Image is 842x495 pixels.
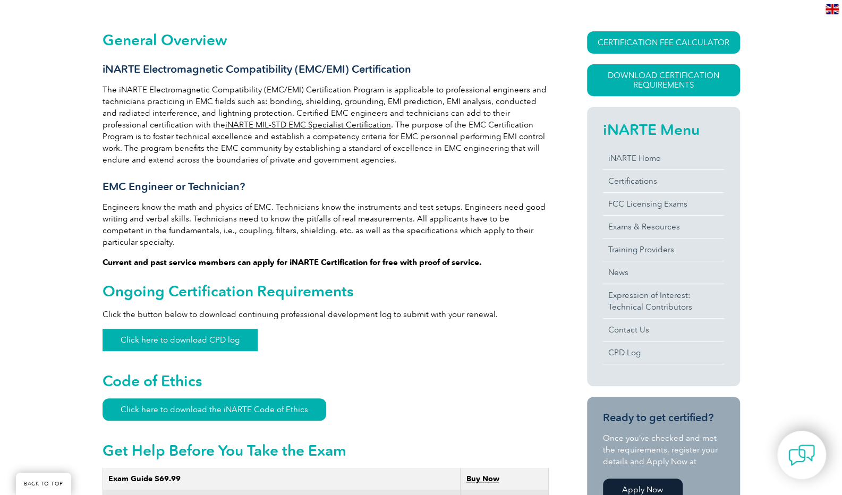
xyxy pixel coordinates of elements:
img: en [826,4,839,14]
a: Buy Now [466,474,499,483]
h3: Ready to get certified? [603,411,724,424]
img: contact-chat.png [788,442,815,468]
p: Engineers know the math and physics of EMC. Technicians know the instruments and test setups. Eng... [103,201,549,248]
a: iNARTE MIL-STD EMC Specialist Certification [225,120,391,130]
a: Training Providers [603,238,724,261]
h2: iNARTE Menu [603,121,724,138]
p: Once you’ve checked and met the requirements, register your details and Apply Now at [603,432,724,467]
a: CERTIFICATION FEE CALCULATOR [587,31,740,54]
a: News [603,261,724,284]
a: FCC Licensing Exams [603,193,724,215]
a: BACK TO TOP [16,473,71,495]
h3: EMC Engineer or Technician? [103,180,549,193]
a: Exams & Resources [603,216,724,238]
h2: General Overview [103,31,549,48]
a: iNARTE Home [603,147,724,169]
a: Certifications [603,170,724,192]
a: Download Certification Requirements [587,64,740,96]
p: The iNARTE Electromagnetic Compatibility (EMC/EMI) Certification Program is applicable to profess... [103,84,549,166]
a: Expression of Interest:Technical Contributors [603,284,724,318]
a: Click here to download the iNARTE Code of Ethics [103,398,326,421]
h3: iNARTE Electromagnetic Compatibility (EMC/EMI) Certification [103,63,549,76]
strong: Exam Guide $69.99 [108,474,181,483]
p: Click the button below to download continuing professional development log to submit with your re... [103,309,549,320]
a: Click here to download CPD log [103,329,258,351]
a: Contact Us [603,319,724,341]
h2: Get Help Before You Take the Exam [103,442,549,459]
h2: Code of Ethics [103,372,549,389]
strong: Current and past service members can apply for iNARTE Certification for free with proof of service. [103,258,482,267]
h2: Ongoing Certification Requirements [103,283,549,300]
a: CPD Log [603,342,724,364]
